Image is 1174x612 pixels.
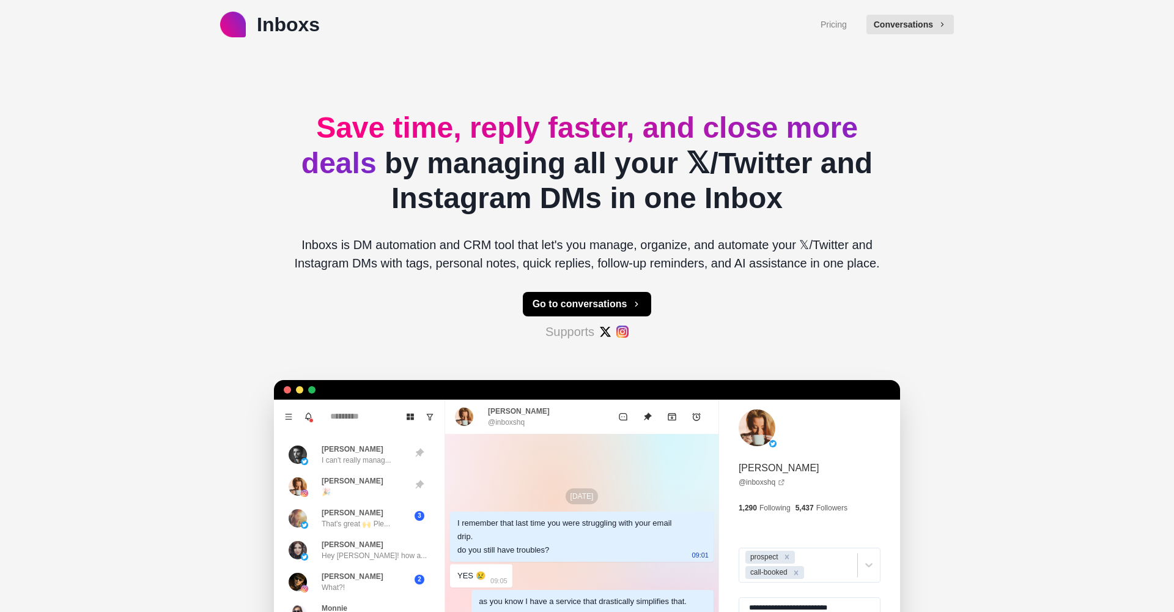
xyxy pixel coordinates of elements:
[298,407,318,427] button: Notifications
[523,292,652,316] button: Go to conversations
[488,417,525,428] p: @inboxshq
[747,551,780,564] div: prospect
[789,566,803,579] div: Remove call-booked
[301,111,858,179] span: Save time, reply faster, and close more deals
[322,518,390,529] p: That's great 🙌 Ple...
[301,521,308,529] img: picture
[220,12,246,37] img: logo
[684,405,709,429] button: Add reminder
[420,407,440,427] button: Show unread conversations
[545,323,594,341] p: Supports
[490,574,508,588] p: 09:05
[289,477,307,496] img: picture
[322,550,427,561] p: Hey [PERSON_NAME]! how a...
[220,10,320,39] a: logoInboxs
[322,487,331,498] p: 🎉
[739,477,785,488] a: @inboxshq
[322,539,383,550] p: [PERSON_NAME]
[301,458,308,465] img: picture
[257,10,320,39] p: Inboxs
[322,476,383,487] p: [PERSON_NAME]
[611,405,635,429] button: Mark as unread
[284,236,890,272] p: Inboxs is DM automation and CRM tool that let's you manage, organize, and automate your 𝕏/Twitter...
[769,440,777,447] img: picture
[796,502,814,513] p: 5,437
[488,406,550,417] p: [PERSON_NAME]
[415,511,424,521] span: 3
[289,446,307,464] img: picture
[759,502,791,513] p: Following
[284,110,890,216] h2: by managing all your 𝕏/Twitter and Instagram DMs in one Inbox
[301,585,308,592] img: picture
[780,551,794,564] div: Remove prospect
[692,548,709,562] p: 09:01
[401,407,420,427] button: Board View
[289,509,307,528] img: picture
[739,409,775,446] img: picture
[289,541,307,559] img: picture
[816,502,847,513] p: Followers
[739,461,819,476] p: [PERSON_NAME]
[322,507,383,518] p: [PERSON_NAME]
[322,455,391,466] p: I can't really manag...
[455,408,473,426] img: picture
[599,326,611,338] img: #
[279,407,298,427] button: Menu
[289,573,307,591] img: picture
[566,488,599,504] p: [DATE]
[821,18,847,31] a: Pricing
[866,15,954,34] button: Conversations
[635,405,660,429] button: Unpin
[322,444,383,455] p: [PERSON_NAME]
[739,502,757,513] p: 1,290
[747,566,789,579] div: call-booked
[322,571,383,582] p: [PERSON_NAME]
[322,582,345,593] p: What?!
[301,490,308,497] img: picture
[457,569,485,583] div: YES 😢
[457,517,687,557] div: I remember that last time you were struggling with your email drip. do you still have troubles?
[616,326,629,338] img: #
[660,405,684,429] button: Archive
[301,553,308,561] img: picture
[415,575,424,584] span: 2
